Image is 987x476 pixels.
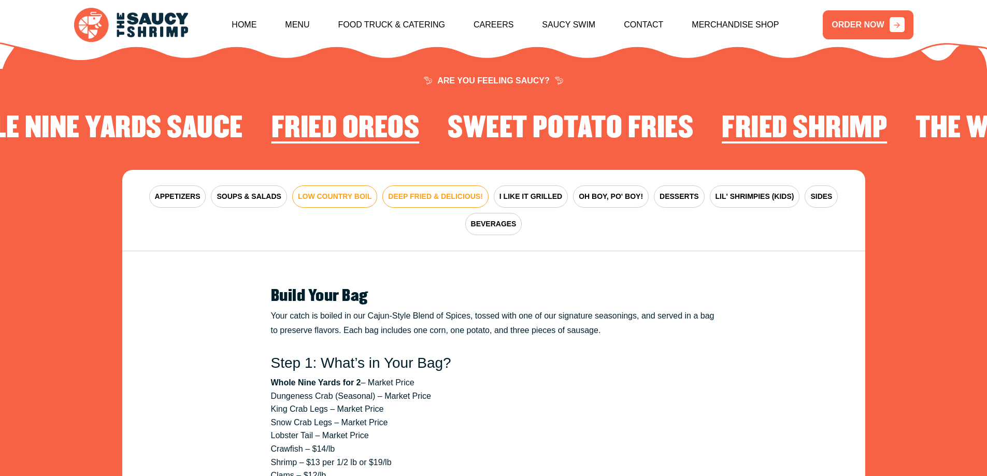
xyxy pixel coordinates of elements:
button: I LIKE IT GRILLED [494,185,568,208]
li: – Market Price [271,376,717,390]
a: Food Truck & Catering [338,3,445,47]
h2: Build Your Bag [271,287,717,305]
a: Menu [285,3,309,47]
p: Your catch is boiled in our Cajun-Style Blend of Spices, tossed with one of our signature seasoni... [271,309,717,338]
span: I LIKE IT GRILLED [499,191,562,202]
a: Home [232,3,256,47]
a: Saucy Swim [542,3,595,47]
button: BEVERAGES [465,213,522,235]
li: Crawfish – $14/lb [271,442,717,456]
span: BEVERAGES [471,219,517,229]
li: King Crab Legs – Market Price [271,402,717,416]
span: APPETIZERS [155,191,201,202]
img: logo [74,8,188,42]
li: 3 of 4 [271,112,420,149]
span: DEEP FRIED & DELICIOUS! [388,191,483,202]
a: ORDER NOW [823,10,913,39]
li: 4 of 4 [448,112,693,149]
a: Merchandise Shop [692,3,779,47]
span: SIDES [810,191,832,202]
span: LIL' SHRIMPIES (KIDS) [716,191,794,202]
li: Shrimp – $13 per 1/2 lb or $19/lb [271,456,717,469]
button: APPETIZERS [149,185,206,208]
h2: Fried Oreos [271,112,420,145]
button: SIDES [805,185,838,208]
h2: Fried Shrimp [722,112,887,145]
li: Snow Crab Legs – Market Price [271,416,717,429]
button: SOUPS & SALADS [211,185,287,208]
button: DEEP FRIED & DELICIOUS! [382,185,489,208]
button: DESSERTS [654,185,704,208]
a: Contact [624,3,663,47]
h3: Step 1: What’s in Your Bag? [271,354,717,372]
span: OH BOY, PO' BOY! [579,191,643,202]
button: OH BOY, PO' BOY! [573,185,649,208]
span: ARE YOU FEELING SAUCY? [424,77,563,85]
button: LOW COUNTRY BOIL [292,185,377,208]
li: 1 of 4 [722,112,887,149]
li: Lobster Tail – Market Price [271,429,717,442]
span: LOW COUNTRY BOIL [298,191,371,202]
a: Careers [474,3,513,47]
h2: Sweet Potato Fries [448,112,693,145]
li: Dungeness Crab (Seasonal) – Market Price [271,390,717,403]
span: DESSERTS [660,191,698,202]
span: SOUPS & SALADS [217,191,281,202]
strong: Whole Nine Yards for 2 [271,378,361,387]
button: LIL' SHRIMPIES (KIDS) [710,185,800,208]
